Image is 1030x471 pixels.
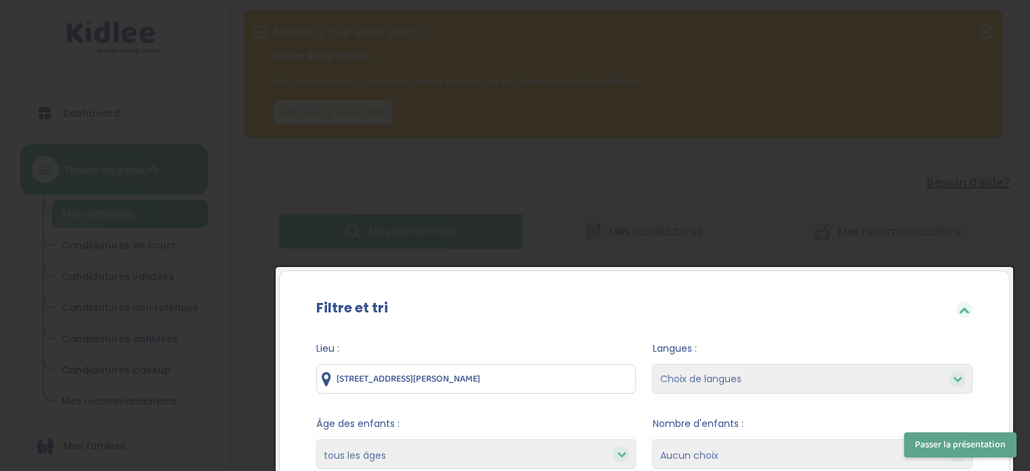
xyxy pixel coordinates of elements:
[316,417,637,431] span: Âge des enfants :
[652,417,972,431] span: Nombre d'enfants :
[316,342,637,356] span: Lieu :
[652,342,972,356] span: Langues :
[904,432,1016,457] button: Passer la présentation
[316,364,637,394] input: Ville ou code postale
[316,298,388,318] label: Filtre et tri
